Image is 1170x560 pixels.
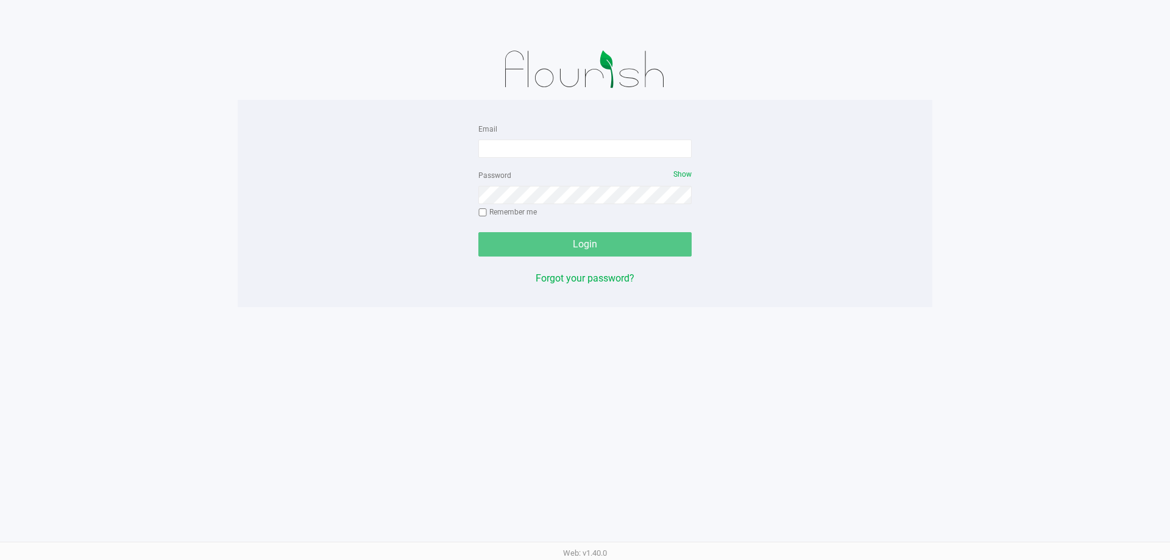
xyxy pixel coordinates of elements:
span: Web: v1.40.0 [563,548,607,558]
button: Forgot your password? [536,271,634,286]
label: Remember me [478,207,537,218]
span: Show [673,170,692,179]
label: Password [478,170,511,181]
label: Email [478,124,497,135]
input: Remember me [478,208,487,217]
